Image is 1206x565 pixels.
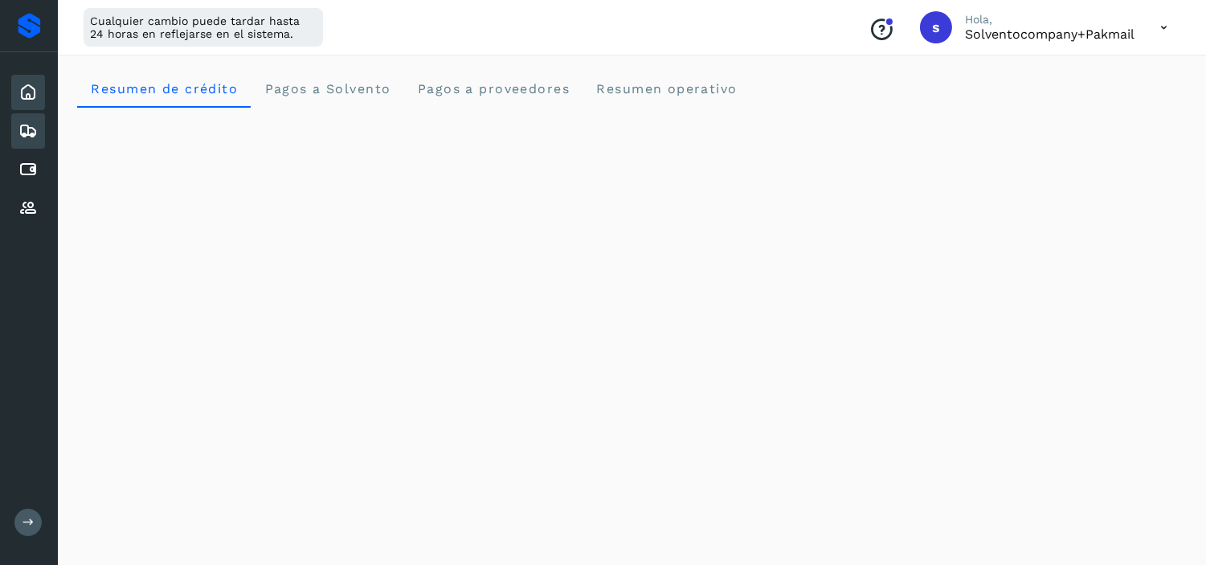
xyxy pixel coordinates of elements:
div: Embarques [11,113,45,149]
span: Pagos a Solvento [264,81,390,96]
div: Inicio [11,75,45,110]
p: Hola, [965,13,1134,27]
p: solventocompany+pakmail [965,27,1134,42]
div: Cualquier cambio puede tardar hasta 24 horas en reflejarse en el sistema. [84,8,323,47]
span: Resumen operativo [595,81,738,96]
div: Cuentas por pagar [11,152,45,187]
span: Resumen de crédito [90,81,238,96]
div: Proveedores [11,190,45,226]
span: Pagos a proveedores [416,81,570,96]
